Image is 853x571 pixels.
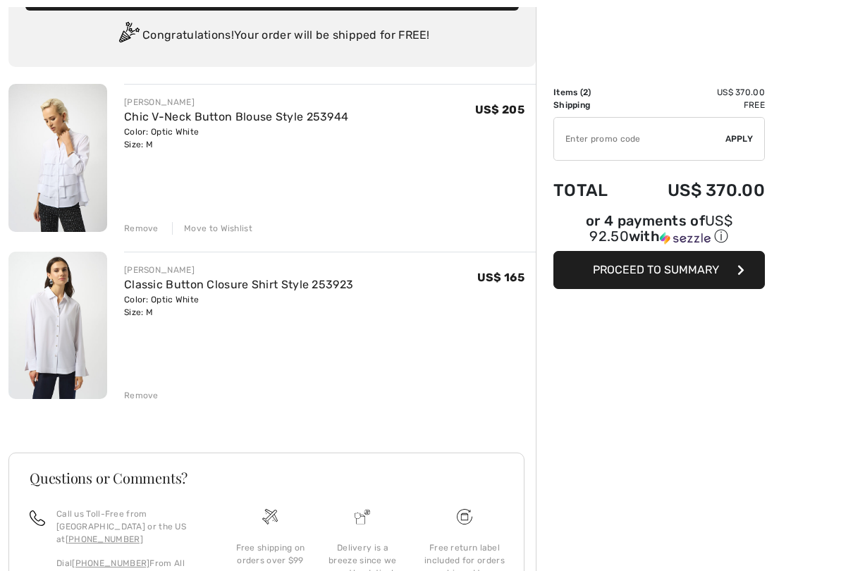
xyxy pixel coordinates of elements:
[553,86,630,99] td: Items ( )
[172,222,252,235] div: Move to Wishlist
[553,99,630,111] td: Shipping
[8,252,107,400] img: Classic Button Closure Shirt Style 253923
[262,509,278,524] img: Free shipping on orders over $99
[660,232,711,245] img: Sezzle
[593,263,719,276] span: Proceed to Summary
[630,166,765,214] td: US$ 370.00
[72,558,149,568] a: [PHONE_NUMBER]
[124,110,348,123] a: Chic V-Neck Button Blouse Style 253944
[553,214,765,251] div: or 4 payments ofUS$ 92.50withSezzle Click to learn more about Sezzle
[589,212,732,245] span: US$ 92.50
[355,509,370,524] img: Delivery is a breeze since we pay the duties!
[583,87,588,97] span: 2
[553,214,765,246] div: or 4 payments of with
[457,509,472,524] img: Free shipping on orders over $99
[124,264,353,276] div: [PERSON_NAME]
[56,508,207,546] p: Call us Toll-Free from [GEOGRAPHIC_DATA] or the US at
[124,293,353,319] div: Color: Optic White Size: M
[235,541,305,567] div: Free shipping on orders over $99
[25,22,519,50] div: Congratulations! Your order will be shipped for FREE!
[553,251,765,289] button: Proceed to Summary
[124,125,348,151] div: Color: Optic White Size: M
[30,510,45,526] img: call
[630,86,765,99] td: US$ 370.00
[475,103,524,116] span: US$ 205
[124,96,348,109] div: [PERSON_NAME]
[725,133,754,145] span: Apply
[554,118,725,160] input: Promo code
[124,222,159,235] div: Remove
[553,166,630,214] td: Total
[124,389,159,402] div: Remove
[114,22,142,50] img: Congratulation2.svg
[66,534,143,544] a: [PHONE_NUMBER]
[477,271,524,284] span: US$ 165
[630,99,765,111] td: Free
[8,84,107,232] img: Chic V-Neck Button Blouse Style 253944
[124,278,353,291] a: Classic Button Closure Shirt Style 253923
[30,471,503,485] h3: Questions or Comments?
